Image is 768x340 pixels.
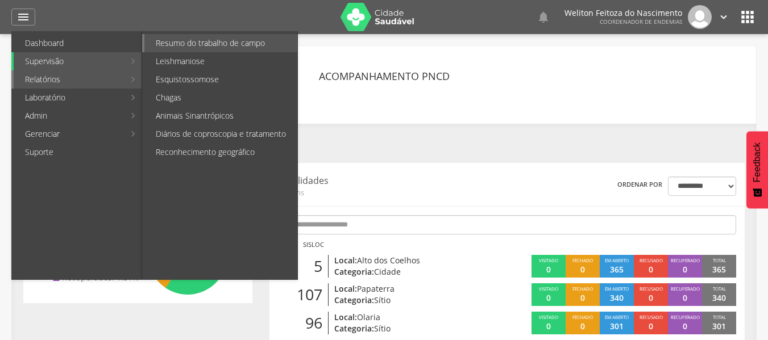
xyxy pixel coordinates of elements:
[144,89,297,107] a: Chagas
[319,66,450,86] header: Acompanhamento PNCD
[144,143,297,161] a: Reconhecimento geográfico
[712,292,726,304] p: 340
[712,264,726,275] p: 365
[580,321,585,332] p: 0
[539,314,558,320] span: Visitado
[713,286,726,292] span: Total
[14,143,142,161] a: Suporte
[14,70,124,89] a: Relatórios
[580,292,585,304] p: 0
[683,264,687,275] p: 0
[752,142,762,182] span: Feedback
[537,5,550,29] a: 
[144,52,297,70] a: Leishmaniose
[610,292,624,304] p: 340
[617,180,662,189] label: Ordenar por
[539,286,558,292] span: Visitado
[14,52,124,70] a: Supervisão
[713,314,726,320] span: Total
[649,321,653,332] p: 0
[297,284,322,306] span: 107
[713,257,726,263] span: Total
[374,323,391,334] span: Sítio
[539,257,558,263] span: Visitado
[671,286,700,292] span: Recuperado
[334,295,485,306] p: Categoria:
[14,89,124,107] a: Laboratório
[640,286,663,292] span: Recusado
[640,257,663,263] span: Recusado
[357,283,395,294] span: Papaterra
[278,174,473,187] p: Localidades
[14,125,124,143] a: Gerenciar
[334,266,485,278] p: Categoria:
[640,314,663,320] span: Recusado
[717,5,730,29] a: 
[610,264,624,275] p: 365
[16,10,30,24] i: 
[374,266,401,277] span: Cidade
[649,264,653,275] p: 0
[334,283,485,295] p: Local:
[357,255,420,266] span: Alto dos Coelhos
[671,257,700,263] span: Recuperado
[580,264,585,275] p: 0
[14,107,124,125] a: Admin
[572,257,593,263] span: Fechado
[671,314,700,320] span: Recuperado
[683,321,687,332] p: 0
[14,34,142,52] a: Dashboard
[738,8,757,26] i: 
[537,10,550,24] i: 
[610,321,624,332] p: 301
[717,11,730,23] i: 
[314,255,322,278] span: 5
[712,321,726,332] p: 301
[144,34,297,52] a: Resumo do trabalho de campo
[572,286,593,292] span: Fechado
[374,295,391,305] span: Sítio
[564,9,682,17] p: Weliton Feitoza do Nascimento
[144,107,297,125] a: Animais Sinantrópicos
[572,314,593,320] span: Fechado
[600,18,682,26] span: Coordenador de Endemias
[683,292,687,304] p: 0
[305,312,322,334] span: 96
[605,286,629,292] span: Em aberto
[605,314,629,320] span: Em aberto
[746,131,768,208] button: Feedback - Mostrar pesquisa
[546,292,551,304] p: 0
[546,264,551,275] p: 0
[334,255,485,266] p: Local:
[605,257,629,263] span: Em aberto
[303,240,324,249] p: Sisloc
[334,312,485,323] p: Local:
[357,312,380,322] span: Olaria
[334,323,485,334] p: Categoria:
[278,187,473,198] span: 31 itens
[649,292,653,304] p: 0
[546,321,551,332] p: 0
[144,70,297,89] a: Esquistossomose
[11,9,35,26] a: 
[144,125,297,143] a: Diários de coproscopia e tratamento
